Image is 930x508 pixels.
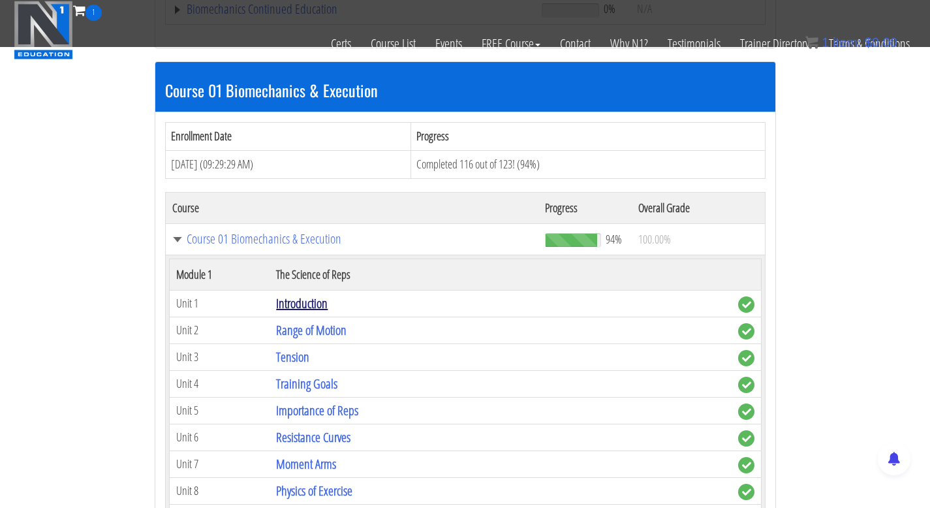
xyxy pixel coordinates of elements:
[165,192,538,223] th: Course
[73,1,102,19] a: 1
[169,259,270,290] th: Module 1
[165,150,411,178] td: [DATE] (09:29:29 AM)
[270,259,731,290] th: The Science of Reps
[165,123,411,151] th: Enrollment Date
[169,397,270,424] td: Unit 5
[14,1,73,59] img: n1-education
[472,21,550,67] a: FREE Course
[819,21,920,67] a: Terms & Conditions
[276,402,358,419] a: Importance of Reps
[426,21,472,67] a: Events
[169,317,270,343] td: Unit 2
[550,21,600,67] a: Contact
[658,21,730,67] a: Testimonials
[805,35,897,50] a: 1 item: $0.00
[169,451,270,477] td: Unit 7
[321,21,361,67] a: Certs
[169,290,270,317] td: Unit 1
[411,150,765,178] td: Completed 116 out of 123! (94%)
[632,192,765,223] th: Overall Grade
[600,21,658,67] a: Why N1?
[411,123,765,151] th: Progress
[169,424,270,451] td: Unit 6
[276,482,352,500] a: Physics of Exercise
[865,35,872,50] span: $
[865,35,897,50] bdi: 0.00
[805,36,818,49] img: icon11.png
[276,455,336,473] a: Moment Arms
[169,477,270,504] td: Unit 8
[172,232,533,246] a: Course 01 Biomechanics & Execution
[632,223,765,255] td: 100.00%
[276,428,350,446] a: Resistance Curves
[165,82,766,99] h3: Course 01 Biomechanics & Execution
[738,377,754,393] span: complete
[606,232,622,246] span: 94%
[538,192,632,223] th: Progress
[738,350,754,366] span: complete
[85,5,102,21] span: 1
[738,484,754,500] span: complete
[822,35,829,50] span: 1
[730,21,819,67] a: Trainer Directory
[276,375,337,392] a: Training Goals
[276,321,347,339] a: Range of Motion
[276,294,328,312] a: Introduction
[738,323,754,340] span: complete
[169,370,270,397] td: Unit 4
[276,348,309,366] a: Tension
[738,296,754,313] span: complete
[169,343,270,370] td: Unit 3
[738,457,754,473] span: complete
[738,430,754,447] span: complete
[738,404,754,420] span: complete
[361,21,426,67] a: Course List
[833,35,861,50] span: item:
